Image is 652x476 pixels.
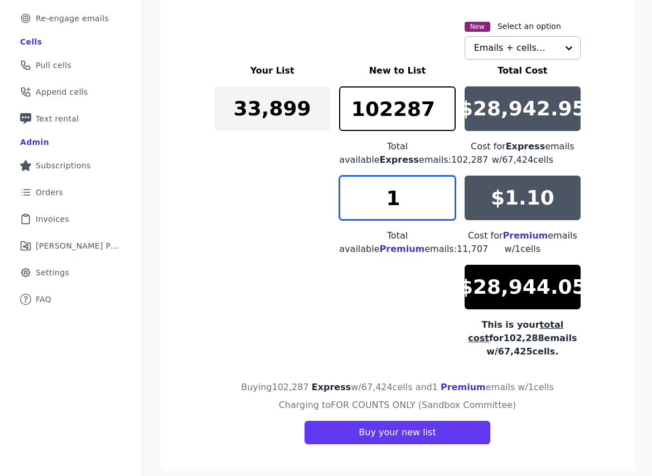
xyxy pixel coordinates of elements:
h4: Buying 102,287 w/ 67,424 cells and 1 emails w/ 1 cells [241,381,554,394]
span: Express [506,141,545,152]
span: [PERSON_NAME] Performance [36,240,120,251]
a: FAQ [9,287,133,312]
p: 33,899 [234,98,311,120]
div: Cost for emails w/ 1 cells [465,229,581,256]
span: Pull cells [36,60,71,71]
p: $28,942.95 [459,98,586,120]
div: Cost for emails w/ 67,424 cells [465,140,581,167]
a: [PERSON_NAME] Performance [9,234,133,258]
div: This is your for 102,288 emails w/ 67,425 cells. [465,318,581,358]
div: Cells [20,36,42,47]
span: Premium [441,382,486,392]
div: Total available emails: 11,707 [339,229,455,256]
span: Express [312,382,351,392]
span: Re-engage emails [36,13,109,24]
a: Settings [9,260,133,285]
a: Pull cells [9,53,133,77]
div: Total available emails: 102,287 [339,140,455,167]
span: Express [380,154,419,165]
a: Orders [9,180,133,205]
span: Invoices [36,213,69,225]
a: Append cells [9,80,133,104]
span: Premium [380,244,425,254]
span: FAQ [36,294,51,305]
a: Text rental [9,106,133,131]
span: New [465,22,490,32]
h3: New to List [339,64,455,77]
label: Select an option [498,21,561,32]
div: Admin [20,137,49,148]
span: Text rental [36,113,79,124]
a: Invoices [9,207,133,231]
p: $1.10 [491,187,554,209]
span: Premium [503,230,548,241]
span: Settings [36,267,69,278]
button: Buy your new list [305,421,490,444]
span: Orders [36,187,63,198]
span: Subscriptions [36,160,91,171]
h3: Total Cost [465,64,581,77]
a: Re-engage emails [9,6,133,31]
h4: Charging to FOR COUNTS ONLY (Sandbox Committee) [279,399,516,412]
p: $28,944.05 [459,276,586,298]
a: Subscriptions [9,153,133,178]
span: Append cells [36,86,88,98]
h3: Your List [214,64,330,77]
